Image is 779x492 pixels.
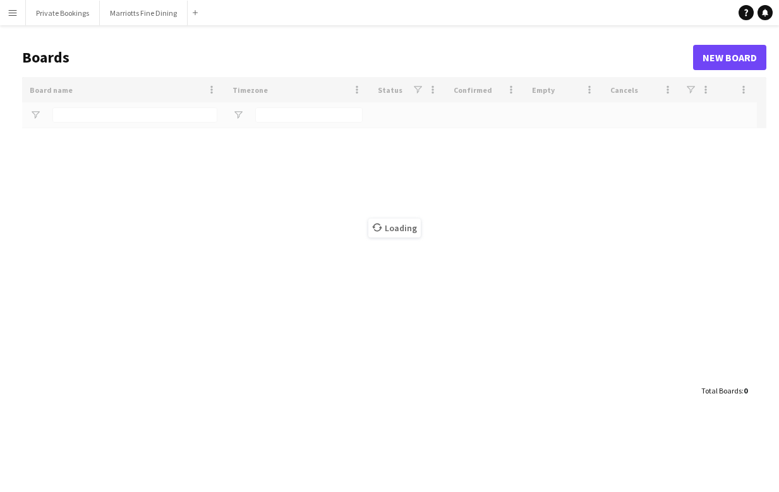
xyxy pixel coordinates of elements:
h1: Boards [22,48,693,67]
span: 0 [744,386,747,395]
span: Loading [368,219,421,237]
div: : [701,378,747,403]
span: Total Boards [701,386,742,395]
a: New Board [693,45,766,70]
button: Marriotts Fine Dining [100,1,188,25]
button: Private Bookings [26,1,100,25]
